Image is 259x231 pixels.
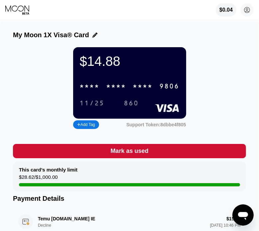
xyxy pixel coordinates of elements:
div: $0.04 [219,7,233,13]
div: Payment Details [13,195,246,202]
div: Support Token: 8dbbe4f805 [126,122,186,127]
div: Mark as used [110,147,148,155]
div: This card’s monthly limit [19,167,77,173]
div: My Moon 1X Visa® Card [13,31,89,39]
div: 11/25 [80,100,105,107]
div: Add Tag [77,122,95,127]
div: 11/25 [75,98,110,109]
div: 860 [124,100,139,107]
div: 9806 [160,83,180,90]
div: $28.62 / $1,000.00 [19,174,58,183]
div: $14.88 [80,54,180,69]
div: Mark as used [13,144,246,158]
div: 860 [119,98,144,109]
div: Add Tag [73,120,99,129]
div: Support Token:8dbbe4f805 [126,122,186,127]
div: $0.04 [216,3,236,17]
iframe: Button to launch messaging window [232,204,254,226]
